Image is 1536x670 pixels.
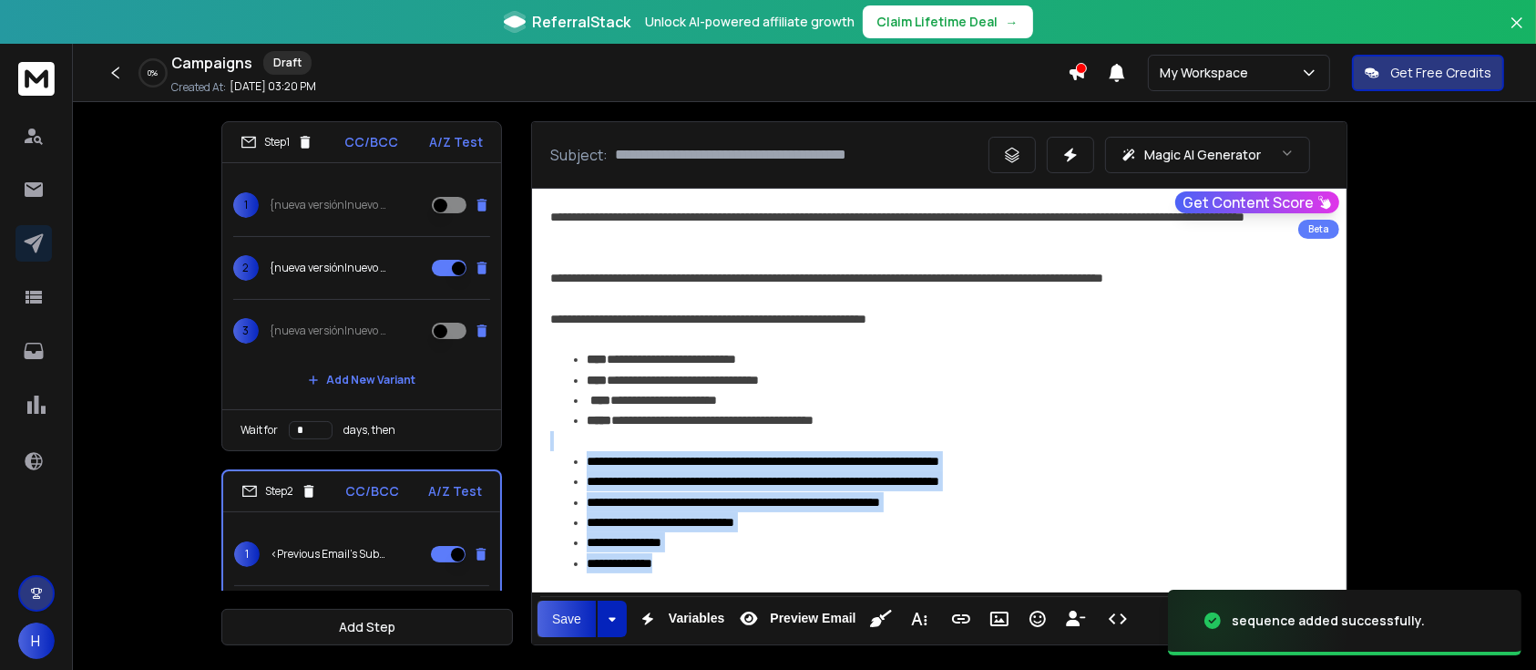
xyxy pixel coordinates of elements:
div: Step 2 [241,483,317,500]
button: Save [538,601,596,637]
p: My Workspace [1160,64,1255,82]
p: 0 % [148,67,159,78]
p: A/Z Test [428,482,482,500]
span: 1 [234,541,260,567]
p: <Previous Email's Subject> [271,547,387,562]
span: Preview Email [766,611,859,626]
button: Emoticons [1020,601,1055,637]
p: [DATE] 03:20 PM [230,79,316,94]
button: H [18,623,55,659]
p: A/Z Test [429,133,483,151]
div: Draft [263,51,312,75]
p: Get Free Credits [1390,64,1491,82]
button: Insert Link (Ctrl+K) [944,601,978,637]
p: {nueva versión|nuevo SAP|versión nueva|nueva versión Public Cloud|nueva versión Cloud} [270,198,386,212]
p: CC/BCC [346,482,400,500]
span: ReferralStack [533,11,631,33]
button: Variables [630,601,729,637]
span: Variables [665,611,729,626]
button: Preview Email [732,601,859,637]
button: Magic AI Generator [1105,137,1310,173]
span: 1 [233,192,259,218]
p: {nueva versión|nuevo SAP|versión nueva|nueva versión Public Cloud|nueva versión Cloud} [270,261,386,275]
button: Add Step [221,609,513,645]
p: {nueva versión|nuevo SAP|versión nueva|nueva versión Public Cloud|nueva versión Cloud} [270,324,386,338]
p: Magic AI Generator [1144,146,1261,164]
h1: Campaigns [171,52,252,74]
span: 2 [233,255,259,281]
button: More Text [902,601,937,637]
div: sequence added successfully. [1232,612,1425,630]
p: Subject: [550,144,608,166]
li: Step1CC/BCCA/Z Test1{nueva versión|nuevo SAP|versión nueva|nueva versión Public Cloud|nueva versi... [221,121,502,451]
p: CC/BCC [344,133,398,151]
button: Get Free Credits [1352,55,1504,91]
p: Wait for [241,423,278,438]
span: 3 [233,318,259,344]
button: Insert Unsubscribe Link [1059,601,1093,637]
button: Get Content Score [1175,191,1339,213]
button: Insert Image (Ctrl+P) [982,601,1017,637]
p: Created At: [171,80,226,95]
button: Claim Lifetime Deal→ [863,5,1033,38]
button: Close banner [1505,11,1529,55]
button: Add New Variant [293,362,430,398]
button: Code View [1101,601,1135,637]
p: days, then [343,423,395,438]
div: Step 1 [241,134,313,150]
div: Beta [1298,220,1339,239]
button: Clean HTML [864,601,898,637]
span: → [1006,13,1019,31]
p: Unlock AI-powered affiliate growth [646,13,855,31]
